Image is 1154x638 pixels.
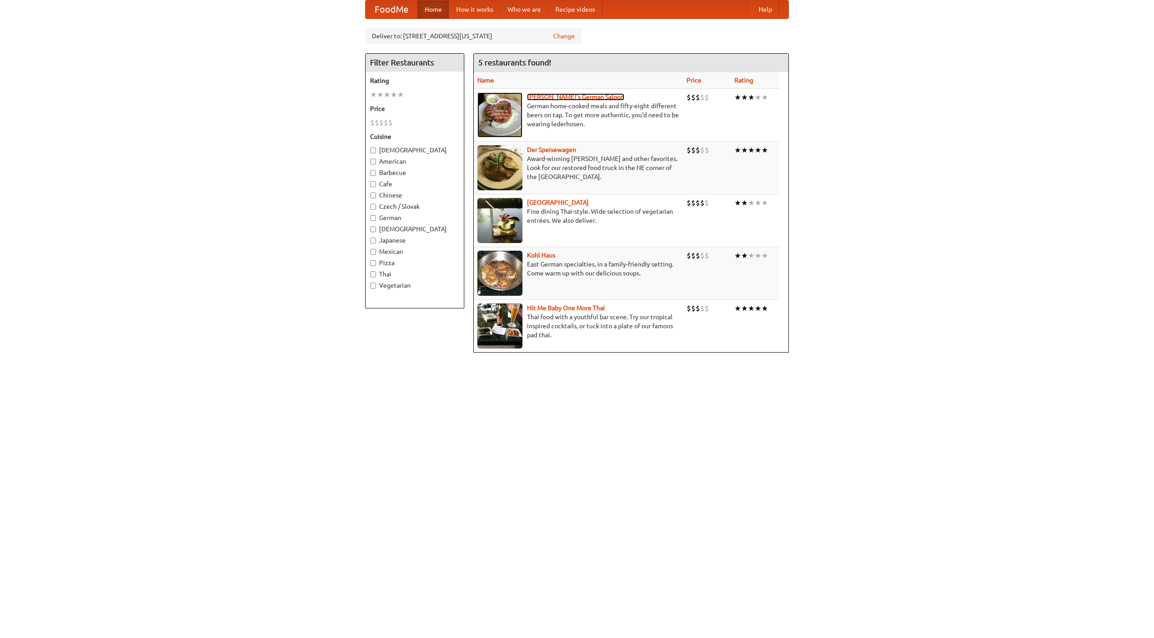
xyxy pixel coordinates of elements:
li: ★ [734,92,741,102]
input: Czech / Slovak [370,204,376,210]
input: Cafe [370,181,376,187]
li: $ [379,118,384,128]
li: ★ [741,251,748,261]
li: $ [691,251,696,261]
img: kohlhaus.jpg [477,251,522,296]
li: ★ [755,92,761,102]
li: $ [687,303,691,313]
label: Barbecue [370,168,459,177]
li: ★ [397,90,404,100]
a: Der Speisewagen [527,146,576,153]
li: $ [370,118,375,128]
li: ★ [761,198,768,208]
li: ★ [734,145,741,155]
li: ★ [741,303,748,313]
li: $ [700,303,705,313]
a: Name [477,77,494,84]
li: $ [687,198,691,208]
li: $ [388,118,393,128]
li: $ [696,303,700,313]
li: $ [705,303,709,313]
a: FoodMe [366,0,417,18]
li: ★ [755,145,761,155]
li: $ [691,92,696,102]
ng-pluralize: 5 restaurants found! [478,58,551,67]
label: Vegetarian [370,281,459,290]
a: [PERSON_NAME]'s German Saloon [527,93,624,101]
li: $ [696,198,700,208]
img: satay.jpg [477,198,522,243]
input: German [370,215,376,221]
label: American [370,157,459,166]
li: $ [700,145,705,155]
li: $ [384,118,388,128]
a: Kohl Haus [527,252,555,259]
p: East German specialties, in a family-friendly setting. Come warm up with our delicious soups. [477,260,679,278]
li: ★ [761,251,768,261]
label: Czech / Slovak [370,202,459,211]
p: Fine dining Thai-style. Wide selection of vegetarian entrées. We also deliver. [477,207,679,225]
li: ★ [748,198,755,208]
li: $ [696,251,700,261]
h5: Price [370,104,459,113]
h5: Rating [370,76,459,85]
a: [GEOGRAPHIC_DATA] [527,199,589,206]
h4: Filter Restaurants [366,54,464,72]
li: $ [705,251,709,261]
li: $ [375,118,379,128]
label: [DEMOGRAPHIC_DATA] [370,225,459,234]
h5: Cuisine [370,132,459,141]
img: babythai.jpg [477,303,522,349]
li: ★ [761,145,768,155]
li: ★ [377,90,384,100]
p: Award-winning [PERSON_NAME] and other favorites. Look for our restored food truck in the NE corne... [477,154,679,181]
li: ★ [741,198,748,208]
input: Barbecue [370,170,376,176]
label: Mexican [370,247,459,256]
li: $ [705,92,709,102]
li: ★ [748,303,755,313]
input: Thai [370,271,376,277]
li: $ [691,145,696,155]
li: ★ [761,303,768,313]
a: How it works [449,0,500,18]
b: Hit Me Baby One More Thai [527,304,605,312]
input: [DEMOGRAPHIC_DATA] [370,147,376,153]
li: $ [696,145,700,155]
a: Recipe videos [548,0,602,18]
img: speisewagen.jpg [477,145,522,190]
a: Change [553,32,575,41]
li: ★ [755,198,761,208]
li: ★ [384,90,390,100]
input: Chinese [370,193,376,198]
li: $ [705,198,709,208]
li: $ [696,92,700,102]
input: Mexican [370,249,376,255]
img: esthers.jpg [477,92,522,138]
a: Price [687,77,701,84]
label: German [370,213,459,222]
li: $ [705,145,709,155]
li: $ [691,198,696,208]
label: [DEMOGRAPHIC_DATA] [370,146,459,155]
li: $ [700,198,705,208]
li: $ [691,303,696,313]
label: Chinese [370,191,459,200]
li: ★ [755,303,761,313]
input: [DEMOGRAPHIC_DATA] [370,226,376,232]
li: ★ [734,303,741,313]
li: $ [700,251,705,261]
a: Rating [734,77,753,84]
li: $ [700,92,705,102]
a: Help [751,0,779,18]
p: Thai food with a youthful bar scene. Try our tropical inspired cocktails, or tuck into a plate of... [477,312,679,340]
div: Deliver to: [STREET_ADDRESS][US_STATE] [365,28,582,44]
li: ★ [370,90,377,100]
li: $ [687,92,691,102]
li: $ [687,251,691,261]
li: ★ [734,198,741,208]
